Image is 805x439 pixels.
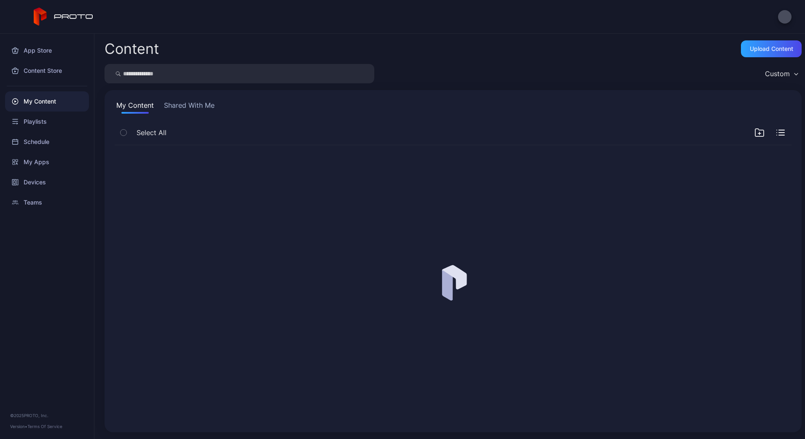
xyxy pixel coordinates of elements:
[5,152,89,172] a: My Apps
[741,40,802,57] button: Upload Content
[10,424,27,429] span: Version •
[5,132,89,152] a: Schedule
[5,91,89,112] a: My Content
[137,128,166,138] span: Select All
[765,69,790,78] div: Custom
[162,100,216,114] button: Shared With Me
[27,424,62,429] a: Terms Of Service
[5,172,89,192] a: Devices
[750,45,793,52] div: Upload Content
[5,40,89,61] a: App Store
[5,61,89,81] a: Content Store
[761,64,802,83] button: Custom
[5,112,89,132] a: Playlists
[10,412,84,419] div: © 2025 PROTO, Inc.
[105,42,159,56] div: Content
[5,192,89,213] a: Teams
[115,100,156,114] button: My Content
